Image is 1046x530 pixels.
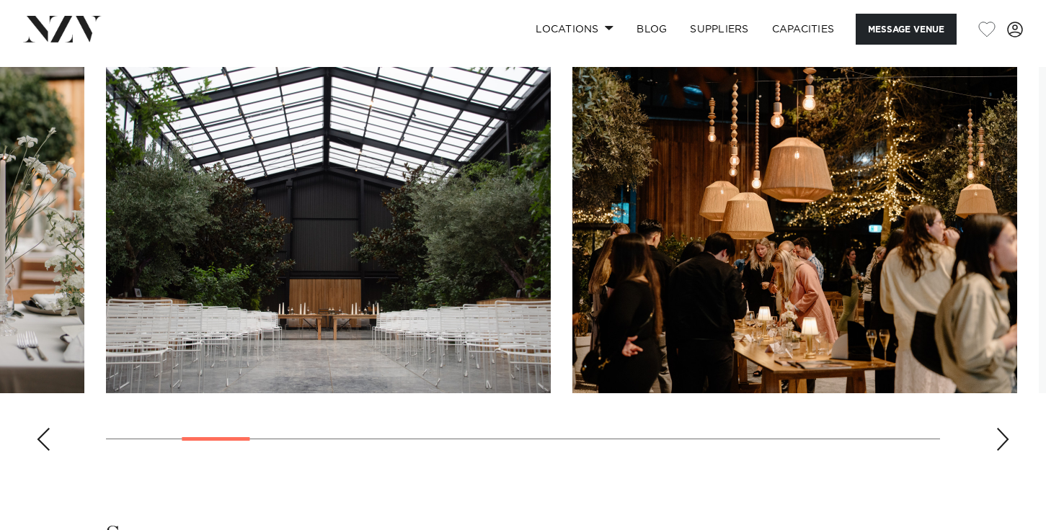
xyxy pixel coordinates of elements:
swiper-slide: 3 / 22 [106,67,551,393]
a: Locations [524,14,625,45]
a: Capacities [761,14,846,45]
a: SUPPLIERS [678,14,760,45]
swiper-slide: 4 / 22 [572,67,1017,393]
a: BLOG [625,14,678,45]
img: nzv-logo.png [23,16,102,42]
button: Message Venue [856,14,957,45]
